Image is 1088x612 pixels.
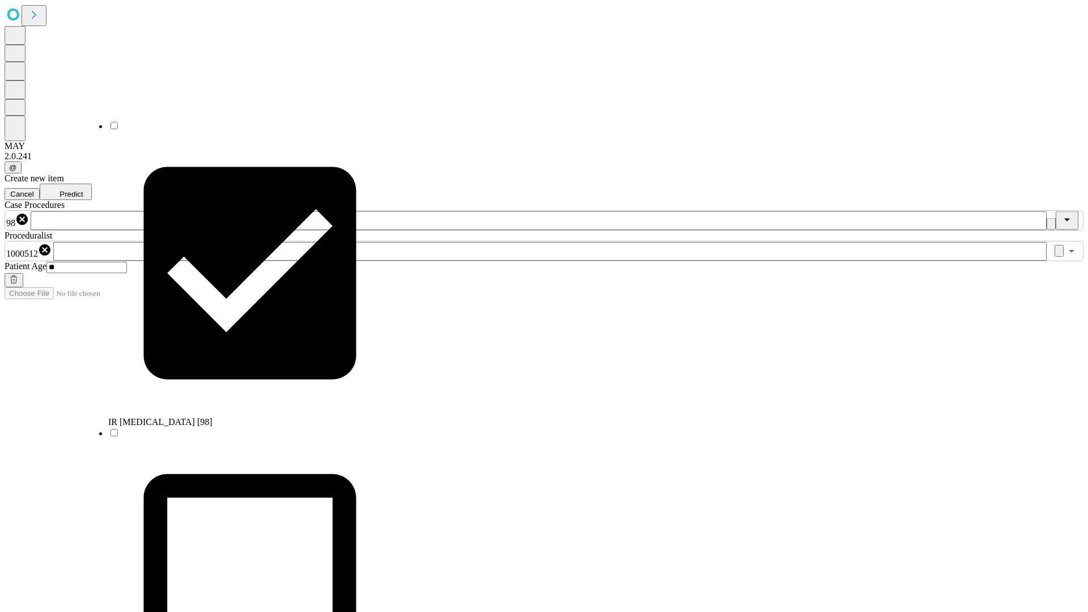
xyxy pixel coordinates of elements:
span: Scheduled Procedure [5,200,65,210]
span: Proceduralist [5,231,52,240]
span: IR [MEDICAL_DATA] [98] [108,417,212,427]
span: 98 [6,218,15,228]
button: Clear [1047,218,1056,230]
button: Open [1064,243,1079,259]
span: Patient Age [5,261,46,271]
div: 1000512 [6,243,52,259]
button: Predict [40,184,92,200]
span: Create new item [5,173,64,183]
span: 1000512 [6,249,38,258]
span: Predict [59,190,83,198]
span: Cancel [10,190,34,198]
div: MAY [5,141,1083,151]
button: Clear [1055,245,1064,257]
button: Close [1056,211,1078,230]
button: Cancel [5,188,40,200]
div: 98 [6,212,29,228]
button: @ [5,161,22,173]
div: 2.0.241 [5,151,1083,161]
span: @ [9,163,17,172]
